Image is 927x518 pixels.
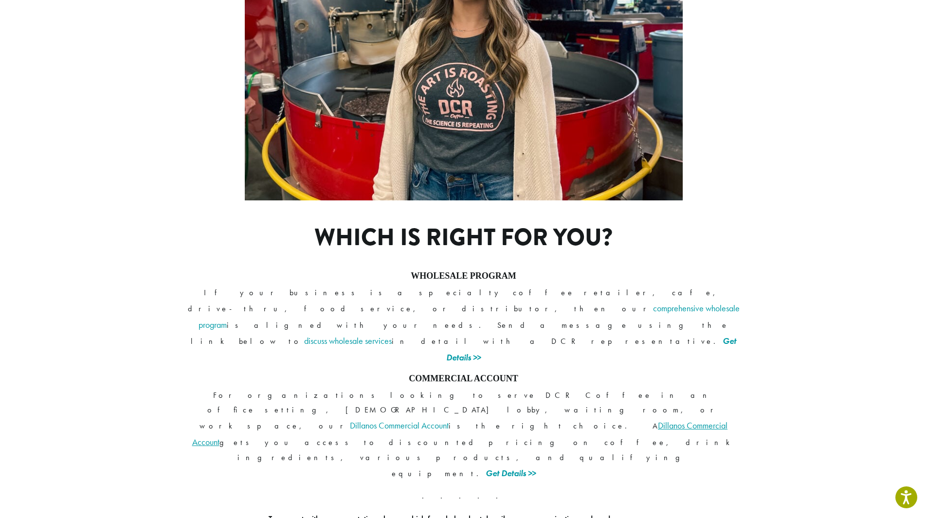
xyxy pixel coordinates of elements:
[186,489,741,503] p: . . . . .
[186,286,741,366] p: If your business is a specialty coffee retailer, cafe, drive-thru, food service, or distributor, ...
[304,335,392,346] a: discuss wholesale services
[350,420,449,431] a: Dillanos Commercial Account
[186,271,741,282] h4: WHOLESALE PROGRAM
[192,420,728,447] a: Dillanos Commercial Account
[199,303,740,330] a: comprehensive wholesale program
[186,388,741,482] p: For organizations looking to serve DCR Coffee in an office setting, [DEMOGRAPHIC_DATA] lobby, wai...
[186,374,741,384] h4: COMMERCIAL ACCOUNT
[255,224,672,252] h1: Which is right for you?
[486,467,536,479] a: Get Details >>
